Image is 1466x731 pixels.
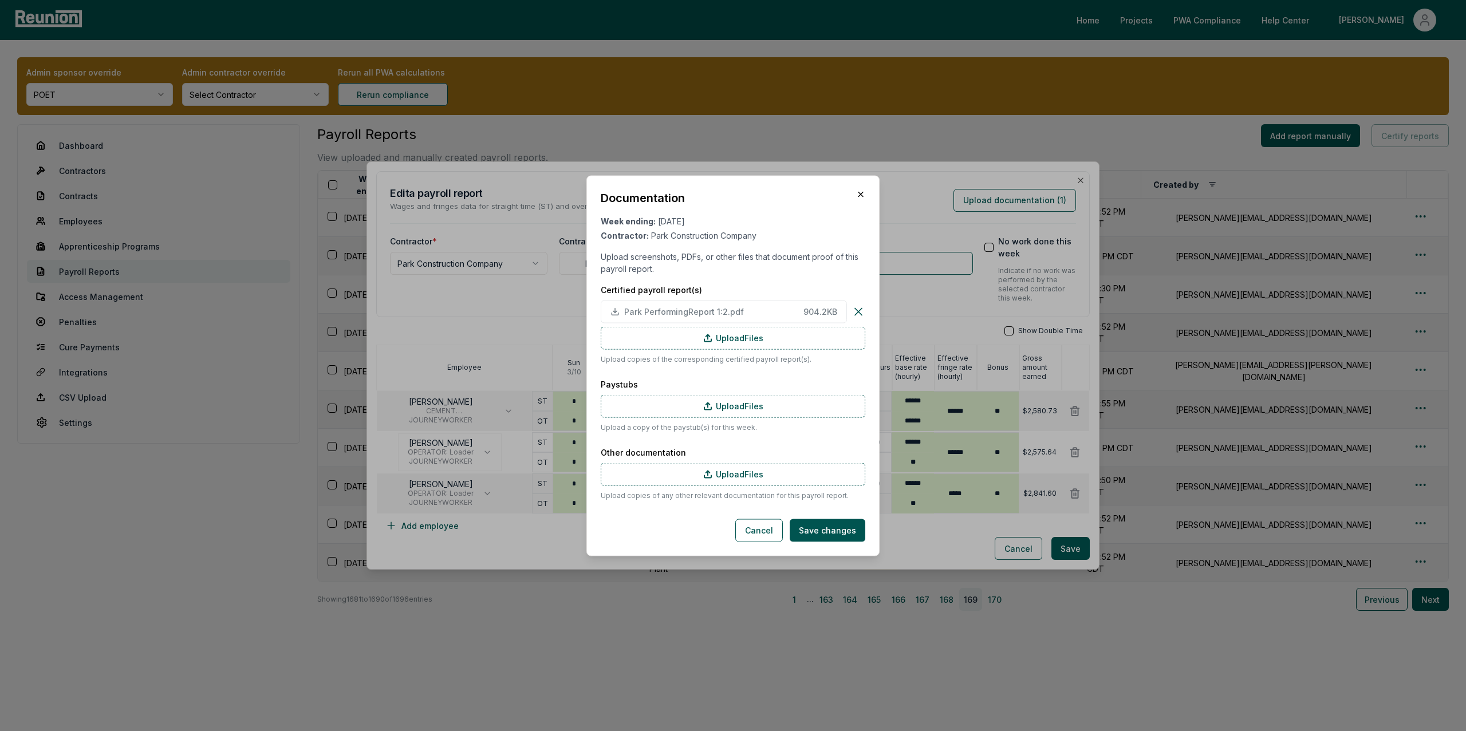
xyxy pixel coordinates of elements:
button: Save changes [790,519,865,542]
div: [DATE] [601,215,865,227]
button: Park PerformingReport 1:2.pdf 904.2KB [601,300,847,323]
span: Contractor: [601,230,649,240]
button: Cancel [735,519,783,542]
p: Upload a copy of the paystub(s) for this week. [601,422,865,432]
label: Upload Files [601,463,865,485]
h2: Documentation [601,189,685,206]
label: Certified payroll report(s) [601,283,865,295]
p: Upload screenshots, PDFs, or other files that document proof of this payroll report. [601,250,865,274]
label: Paystubs [601,378,865,390]
label: Upload Files [601,394,865,417]
p: Upload copies of any other relevant documentation for this payroll report. [601,490,865,500]
label: Other documentation [601,446,865,458]
label: Upload Files [601,326,865,349]
span: 904.2 KB [803,306,837,318]
span: Park PerformingReport 1:2.pdf [624,306,799,318]
p: Upload copies of the corresponding certified payroll report(s). [601,354,865,364]
span: Week ending: [601,216,656,226]
div: Park Construction Company [601,229,865,241]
